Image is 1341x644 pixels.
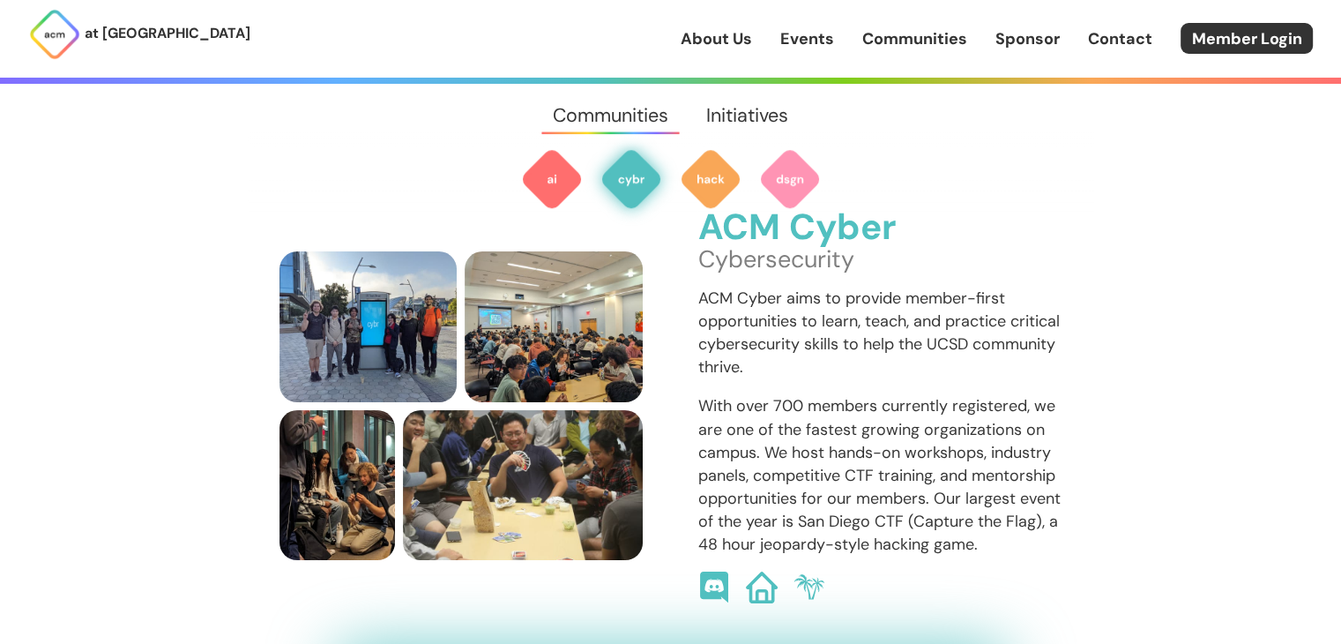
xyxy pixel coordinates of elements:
[698,248,1062,271] p: Cybersecurity
[403,410,643,561] img: Cyber Members Playing Board Games
[698,572,730,603] img: ACM Cyber Discord
[533,84,687,147] a: Communities
[28,8,81,61] img: ACM Logo
[85,22,250,45] p: at [GEOGRAPHIC_DATA]
[862,27,967,50] a: Communities
[279,251,458,402] img: ACM Cyber Board stands in front of a UCSD kiosk set to display "Cyber"
[28,8,250,61] a: at [GEOGRAPHIC_DATA]
[520,147,584,211] img: ACM AI
[1181,23,1313,54] a: Member Login
[681,27,752,50] a: About Us
[1088,27,1152,50] a: Contact
[698,394,1062,556] p: With over 700 members currently registered, we are one of the fastest growing organizations on ca...
[698,287,1062,378] p: ACM Cyber aims to provide member-first opportunities to learn, teach, and practice critical cyber...
[279,410,396,561] img: ACM Cyber president Nick helps members pick a lock
[465,251,643,402] img: members picking locks at Lockpicking 102
[698,208,1062,248] h3: ACM Cyber
[679,147,742,211] img: ACM Hack
[758,147,822,211] img: ACM Design
[793,572,825,603] img: SDCTF
[688,84,808,147] a: Initiatives
[746,572,778,603] img: ACM Cyber Website
[600,147,663,211] img: ACM Cyber
[780,27,834,50] a: Events
[995,27,1060,50] a: Sponsor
